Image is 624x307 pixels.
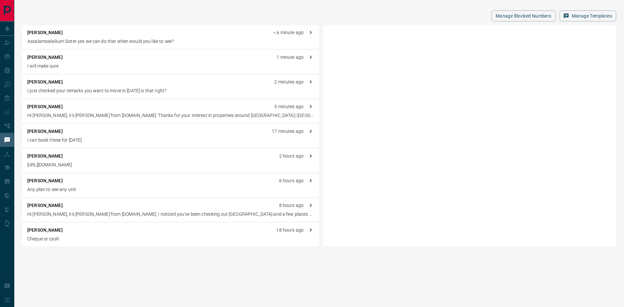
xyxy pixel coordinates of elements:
[273,29,304,36] p: < a minute ago
[279,177,304,184] p: 6 hours ago
[27,29,63,36] p: [PERSON_NAME]
[279,153,304,160] p: 2 hours ago
[27,227,63,234] p: [PERSON_NAME]
[27,137,314,144] p: I can book these for [DATE]
[491,10,556,21] button: Manage Blocked Numbers
[27,153,63,160] p: [PERSON_NAME]
[27,236,314,242] p: Cheque or cash
[27,177,63,184] p: [PERSON_NAME]
[27,63,314,70] p: I will make sure
[274,79,304,85] p: 2 minutes ago
[27,202,63,209] p: [PERSON_NAME]
[274,103,304,110] p: 5 minutes ago
[27,38,314,45] p: Assalamoalaikum Sister yes we can do that when would you like to see?
[27,103,63,110] p: [PERSON_NAME]
[27,87,314,94] p: I just checked your remarks you want to move in [DATE] is that right?
[276,227,304,234] p: 18 hours ago
[27,211,314,218] p: Hi [PERSON_NAME], it's [PERSON_NAME] from [DOMAIN_NAME]. I noticed you've been checking out [GEOG...
[27,186,314,193] p: Any plan to see any unit
[27,161,314,168] p: [URL][DOMAIN_NAME]
[27,79,63,85] p: [PERSON_NAME]
[277,54,304,61] p: 1 minute ago
[27,112,314,119] p: Hi [PERSON_NAME], it's [PERSON_NAME] from [DOMAIN_NAME]. Thanks for your interest in properties a...
[27,54,63,61] p: [PERSON_NAME]
[27,128,63,135] p: [PERSON_NAME]
[560,10,616,21] button: Manage Templates
[279,202,304,209] p: 8 hours ago
[272,128,304,135] p: 17 minutes ago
